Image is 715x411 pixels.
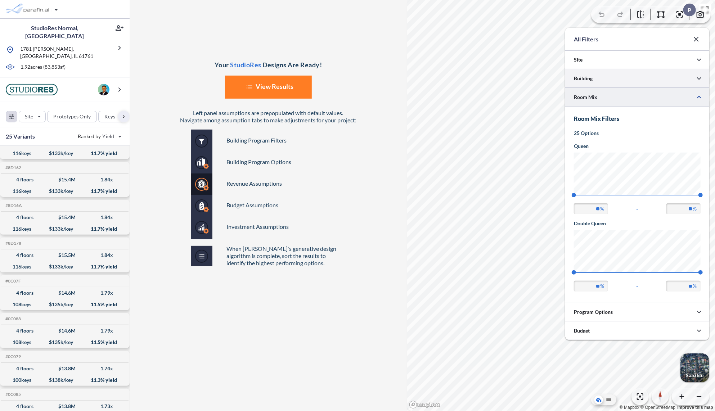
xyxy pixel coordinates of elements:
span: StudioRes [230,61,261,69]
a: Mapbox homepage [409,401,441,409]
p: Prototypes Only [53,113,91,120]
h3: Room Mix Filters [574,115,701,122]
h5: Queen [574,143,701,150]
span: Yield [103,133,114,140]
p: 25 Variants [6,132,35,141]
p: Budget [574,327,590,334]
h5: Click to copy the code [4,354,21,359]
button: View Results [225,76,312,99]
p: Satellite [686,372,703,378]
label: % [693,283,697,290]
div: - [574,203,701,214]
button: Site [19,111,46,122]
h5: Click to copy the code [4,279,21,284]
p: 1.92 acres ( 83,853 sf) [21,63,66,71]
h5: Click to copy the code [4,392,21,397]
a: Improve this map [678,405,713,410]
li: Building Program Filters [227,130,346,151]
button: Prototypes Only [47,111,97,122]
button: Switcher ImageSatellite [680,353,709,382]
p: Keys [104,113,115,120]
button: Aerial View [594,396,603,404]
p: Left panel assumptions are prepopulated with default values. Navigate among assumption tabs to ma... [178,109,358,124]
h5: Click to copy the code [4,241,21,246]
img: button for Help [191,246,212,266]
h5: Double Queen [574,220,701,227]
p: P [688,7,691,13]
a: Mapbox [620,405,639,410]
img: button Panel for Help [191,130,212,239]
p: Program Options [574,308,613,316]
a: OpenStreetMap [640,405,675,410]
p: 1781 [PERSON_NAME], [GEOGRAPHIC_DATA], IL 61761 [20,45,112,60]
p: When [PERSON_NAME]'s generative design algorithm is complete, sort the results to identify the hi... [212,245,346,267]
h5: Click to copy the code [4,203,22,208]
button: Ranked by Yield [72,131,126,142]
label: % [693,205,697,212]
p: StudioRes Normal,[GEOGRAPHIC_DATA] [6,24,104,40]
button: Keys [98,111,128,122]
img: user logo [98,84,109,95]
h5: Click to copy the code [4,316,21,321]
li: Revenue Assumptions [227,173,346,194]
p: Your Designs Are Ready! [130,61,407,68]
img: BrandImage [6,84,58,95]
img: Switcher Image [680,353,709,382]
li: Investment Assumptions [227,216,346,238]
div: - [574,281,701,292]
h5: Click to copy the code [4,165,21,170]
label: % [600,283,604,290]
label: % [600,205,604,212]
p: 25 Options [574,130,701,137]
p: All Filters [574,35,598,44]
button: Site Plan [604,396,613,404]
p: Site [574,56,583,63]
p: Site [25,113,33,120]
li: Budget Assumptions [227,194,346,216]
li: Building Program Options [227,151,346,173]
